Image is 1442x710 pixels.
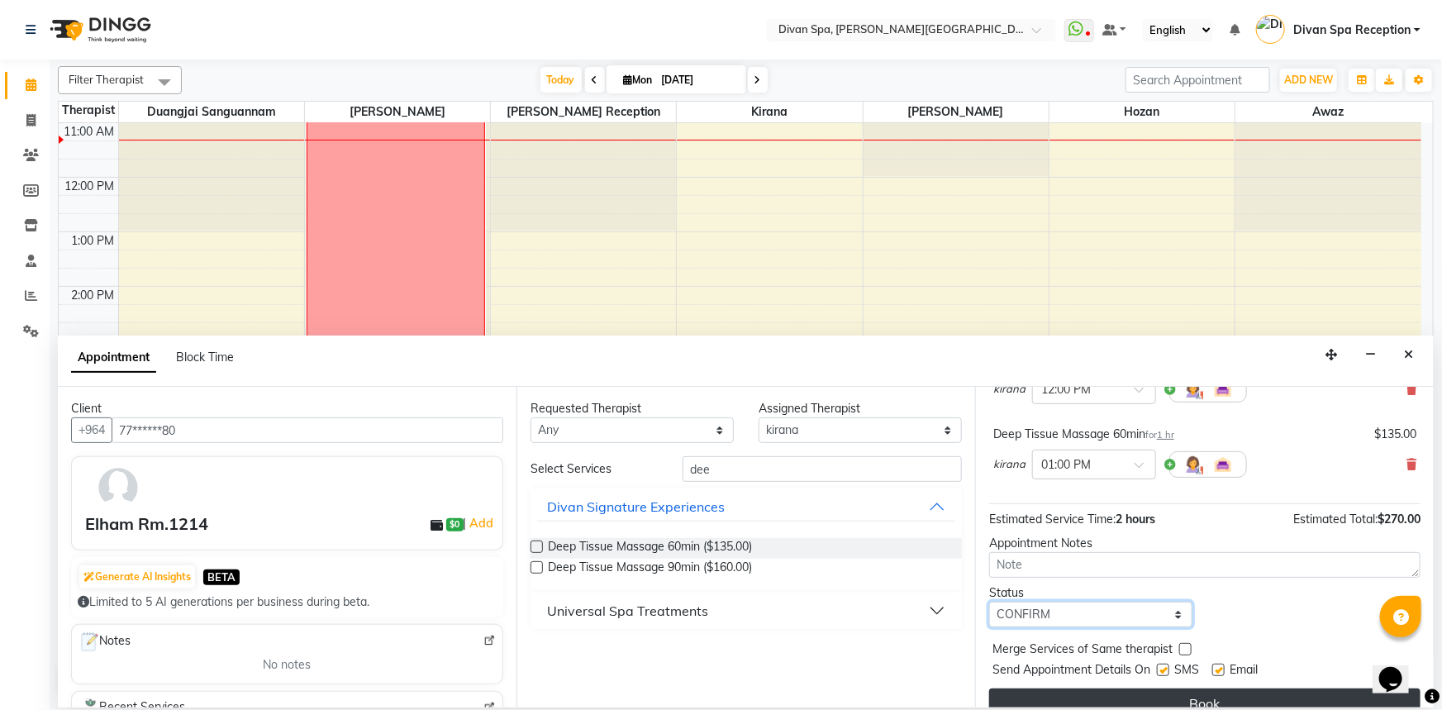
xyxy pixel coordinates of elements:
span: Notes [79,631,131,653]
span: [PERSON_NAME] [305,102,490,122]
img: Interior.png [1213,379,1233,399]
div: 2:00 PM [69,287,118,304]
span: BETA [203,569,240,585]
span: Awaz [1235,102,1421,122]
span: No notes [263,656,311,674]
span: Hozan [1049,102,1235,122]
button: Divan Signature Experiences [537,492,955,522]
span: $0 [446,518,463,531]
a: Add [467,513,496,533]
span: [PERSON_NAME] [864,102,1049,122]
span: 2 hours [1116,512,1155,527]
div: Therapist [59,102,118,119]
span: Deep Tissue Massage 90min ($160.00) [548,559,752,579]
div: Divan Signature Experiences [547,497,725,517]
span: | [464,513,496,533]
div: Select Services [518,460,670,478]
span: Estimated Service Time: [989,512,1116,527]
span: 1 hr [1157,429,1174,441]
span: Appointment [71,343,156,373]
span: Filter Therapist [69,73,144,86]
iframe: chat widget [1373,644,1425,693]
span: Block Time [176,350,234,365]
button: ADD NEW [1280,69,1337,92]
span: [PERSON_NAME] Reception [491,102,676,122]
button: Universal Spa Treatments [537,596,955,626]
input: Search by Name/Mobile/Email/Code [112,417,503,443]
span: Deep Tissue Massage 60min ($135.00) [548,538,752,559]
span: ADD NEW [1284,74,1333,86]
span: kirana [993,381,1026,398]
img: Hairdresser.png [1183,455,1203,474]
div: Client [71,400,503,417]
div: Universal Spa Treatments [547,601,708,621]
span: Duangjai Sanguannam [119,102,304,122]
div: Appointment Notes [989,535,1421,552]
div: Elham Rm.1214 [85,512,208,536]
span: Merge Services of Same therapist [992,641,1173,661]
span: Divan Spa Reception [1293,21,1411,39]
span: kirana [993,456,1026,473]
input: Search by service name [683,456,962,482]
div: Deep Tissue Massage 60min [993,426,1174,443]
span: Send Appointment Details On [992,661,1150,682]
div: 12:00 PM [62,178,118,195]
button: +964 [71,417,112,443]
img: Interior.png [1213,455,1233,474]
span: SMS [1174,661,1199,682]
span: Mon [620,74,657,86]
div: 1:00 PM [69,232,118,250]
span: $270.00 [1378,512,1421,527]
span: kirana [677,102,862,122]
div: Limited to 5 AI generations per business during beta. [78,593,497,611]
button: Generate AI Insights [79,565,195,588]
input: Search Appointment [1126,67,1270,93]
span: Estimated Total: [1293,512,1378,527]
button: Close [1397,342,1421,368]
input: 2025-09-01 [657,68,740,93]
span: Email [1230,661,1258,682]
img: avatar [94,464,142,512]
small: for [1145,429,1174,441]
div: $135.00 [1374,426,1416,443]
img: logo [42,7,155,53]
div: Assigned Therapist [759,400,962,417]
div: Status [989,584,1192,602]
div: 11:00 AM [61,123,118,141]
div: Requested Therapist [531,400,734,417]
img: Hairdresser.png [1183,379,1203,399]
span: Today [540,67,582,93]
img: Divan Spa Reception [1256,15,1285,44]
